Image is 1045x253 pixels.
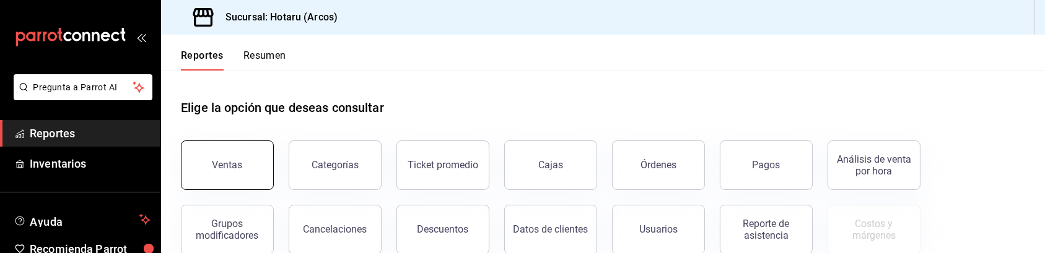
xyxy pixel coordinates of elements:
button: open_drawer_menu [136,32,146,42]
button: Órdenes [612,140,705,190]
span: Pregunta a Parrot AI [33,81,133,94]
button: Análisis de venta por hora [828,140,920,190]
button: Pregunta a Parrot AI [14,74,152,100]
button: Ticket promedio [396,140,489,190]
button: Ventas [181,140,274,190]
a: Pregunta a Parrot AI [9,90,152,103]
h3: Sucursal: Hotaru (Arcos) [216,10,338,25]
div: Costos y márgenes [836,218,912,241]
h1: Elige la opción que deseas consultar [181,98,384,117]
div: Usuarios [639,223,678,235]
span: Reportes [30,125,151,142]
div: Análisis de venta por hora [836,153,912,177]
span: Ayuda [30,212,134,227]
div: Grupos modificadores [189,218,266,241]
div: Descuentos [418,223,469,235]
div: Ventas [212,159,243,171]
button: Categorías [289,140,382,190]
button: Reportes [181,49,224,71]
button: Cajas [504,140,597,190]
button: Pagos [720,140,813,190]
div: Pagos [753,159,780,171]
div: Datos de clientes [514,223,588,235]
div: Ticket promedio [408,159,478,171]
div: Órdenes [641,159,676,171]
div: Cancelaciones [304,223,367,235]
span: Inventarios [30,155,151,172]
div: Reporte de asistencia [728,218,805,241]
button: Resumen [243,49,286,71]
div: Categorías [312,159,359,171]
div: navigation tabs [181,49,286,71]
div: Cajas [538,159,563,171]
